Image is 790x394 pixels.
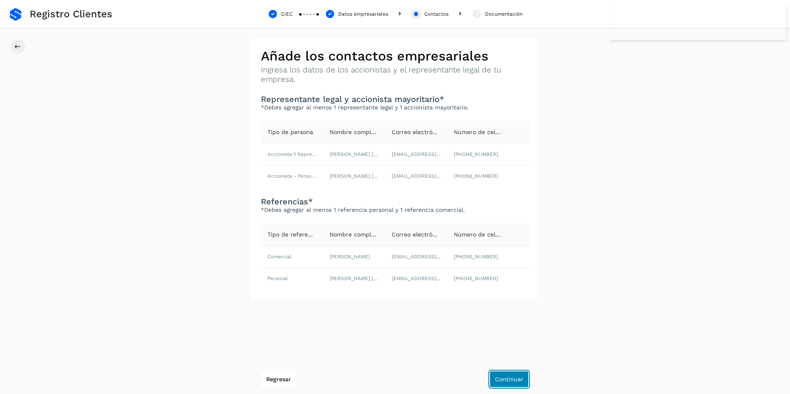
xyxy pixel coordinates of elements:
[261,65,529,84] p: Ingresa los datos de los accionistas y el representante legal de tu empresa.
[447,144,509,165] td: [PHONE_NUMBER]
[267,231,320,238] span: Tipo de referencia
[424,10,448,18] div: Contactos
[392,129,444,135] span: Correo electrónico
[490,371,529,387] button: Continuar
[266,376,291,382] span: Regresar
[267,254,292,260] span: Comercial
[261,206,529,213] p: *Debes agregar al menos 1 referencia personal y 1 referencia comercial.
[267,151,347,157] span: Accionista y Representante Legal
[261,371,296,387] button: Regresar
[454,231,507,238] span: Número de celular
[261,104,529,111] p: *Debes agregar al menos 1 representante legal y 1 accionista mayoritario.
[267,129,313,135] span: Tipo de persona
[261,94,529,104] h3: Representante legal y accionista mayoritario*
[330,231,380,238] span: Nombre completo
[261,48,529,64] h2: Añade los contactos empresariales
[323,268,385,289] td: [PERSON_NAME] [PERSON_NAME]
[338,10,388,18] div: Datos empresariales
[267,276,288,281] span: Personal
[30,8,112,20] span: Registro Clientes
[323,246,385,268] td: [PERSON_NAME]
[454,129,507,135] span: Número de celular
[485,10,523,18] div: Documentación
[330,129,380,135] span: Nombre completo
[385,268,447,289] td: [EMAIL_ADDRESS][DOMAIN_NAME]
[267,173,332,179] span: Accionista - Persona Física
[323,165,385,187] td: [PERSON_NAME] [PERSON_NAME]
[385,165,447,187] td: [EMAIL_ADDRESS][DOMAIN_NAME]
[385,246,447,268] td: [EMAIL_ADDRESS][DOMAIN_NAME]
[447,246,509,268] td: [PHONE_NUMBER]
[392,231,444,238] span: Correo electrónico
[323,144,385,165] td: [PERSON_NAME] [PERSON_NAME]
[447,268,509,289] td: [PHONE_NUMBER]
[281,10,293,18] div: CIEC
[261,197,529,206] h3: Referencias*
[385,144,447,165] td: [EMAIL_ADDRESS][DOMAIN_NAME]
[495,376,523,382] span: Continuar
[447,165,509,187] td: [PHONE_NUMBER]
